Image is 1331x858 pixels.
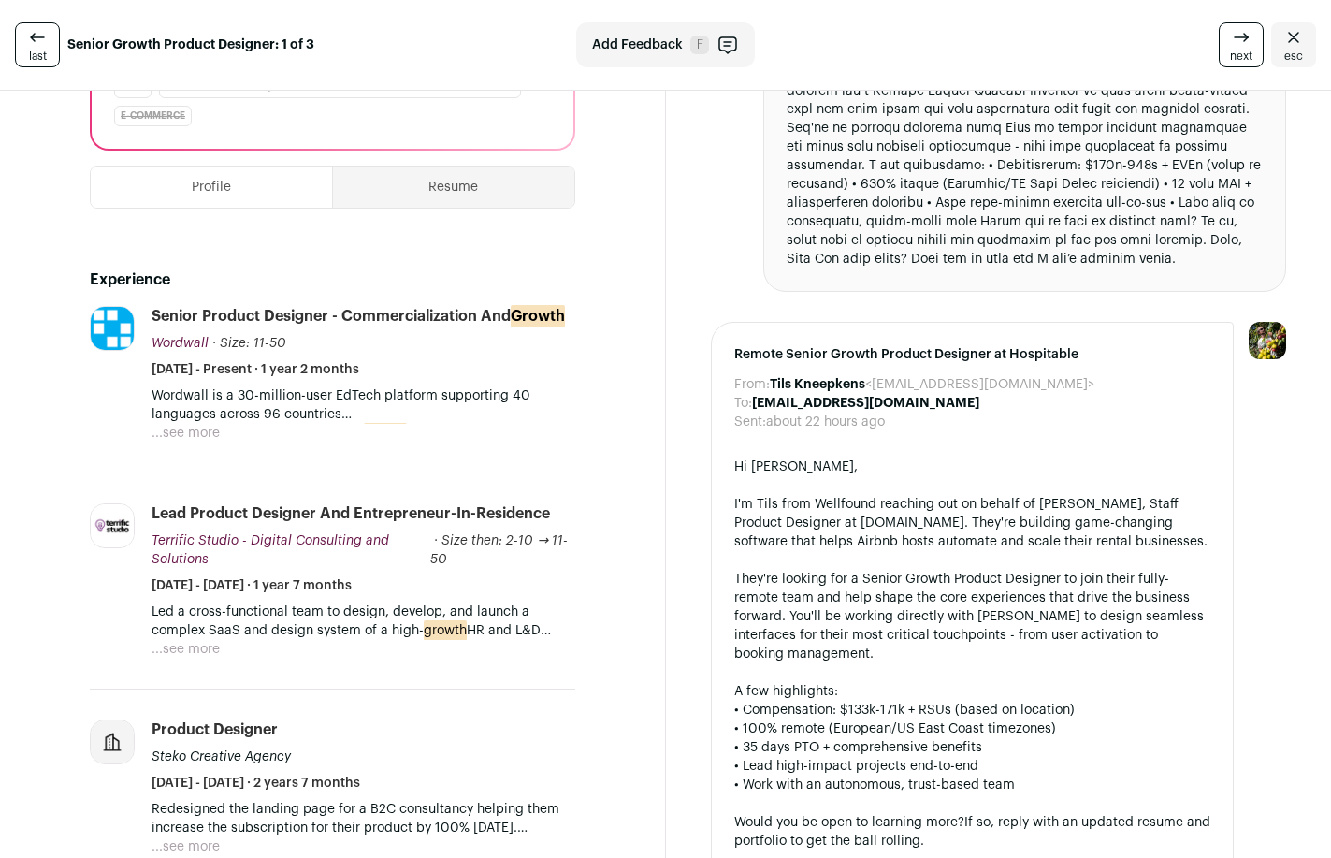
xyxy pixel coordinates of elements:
[690,36,709,54] span: F
[770,378,865,391] b: Tils Kneepkens
[734,720,1211,738] div: • 100% remote (European/US East Coast timezones)
[152,800,575,837] p: Redesigned the landing page for a B2C consultancy helping them increase the subscription for thei...
[152,720,278,740] div: Product Designer
[364,423,407,444] mark: growth
[592,36,683,54] span: Add Feedback
[152,576,352,595] span: [DATE] - [DATE] · 1 year 7 months
[770,375,1094,394] dd: <[EMAIL_ADDRESS][DOMAIN_NAME]>
[91,167,332,208] button: Profile
[152,424,220,443] button: ...see more
[212,337,286,350] span: · Size: 11-50
[734,813,1211,851] div: Would you be open to learning more?
[114,106,192,126] div: E-commerce
[152,534,389,566] span: Terrific Studio - Digital Consulting and Solutions
[430,534,568,566] span: · Size then: 2-10 → 11-50
[67,36,314,54] strong: Senior Growth Product Designer: 1 of 3
[152,386,575,424] p: Wordwall is a 30-million-user EdTech platform supporting 40 languages across 96 countries
[734,495,1211,551] div: I'm Tils from Wellfound reaching out on behalf of [PERSON_NAME], Staff Product Designer at [DOMAI...
[152,837,220,856] button: ...see more
[1284,49,1303,64] span: esc
[1219,22,1264,67] a: next
[91,720,134,763] img: company-logo-placeholder-414d4e2ec0e2ddebbe968bf319fdfe5acfe0c9b87f798d344e800bc9a89632a0.png
[734,816,1210,848] span: If so, reply with an updated resume and portfolio to get the ball rolling.
[734,682,1211,701] div: A few highlights:
[752,397,979,410] b: [EMAIL_ADDRESS][DOMAIN_NAME]
[333,167,573,208] button: Resume
[734,776,1211,794] div: • Work with an autonomous, trust-based team
[734,738,1211,757] div: • 35 days PTO + comprehensive benefits
[1249,322,1286,359] img: 6689865-medium_jpg
[734,458,1211,476] div: Hi [PERSON_NAME],
[734,394,752,413] dt: To:
[1271,22,1316,67] a: Close
[152,306,565,327] div: Senior Product Designer - Commercialization and
[734,570,1211,663] div: They're looking for a Senior Growth Product Designer to join their fully-remote team and help sha...
[152,750,291,763] span: Steko Creative Agency
[576,22,755,67] button: Add Feedback F
[152,603,575,640] p: Led a cross-functional team to design, develop, and launch a complex SaaS and design system of a ...
[511,305,565,327] mark: Growth
[152,774,360,793] span: [DATE] - [DATE] · 2 years 7 months
[734,375,770,394] dt: From:
[91,307,134,350] img: 4ad0a332ef2b1abc26bd5e35e73995585b4b4e63ea2f0ba1d469007a26dfd45a.png
[152,360,359,379] span: [DATE] - Present · 1 year 2 months
[15,22,60,67] a: last
[734,345,1211,364] span: Remote Senior Growth Product Designer at Hospitable
[424,620,467,641] mark: growth
[152,640,220,659] button: ...see more
[734,757,1211,776] div: • Lead high-impact projects end-to-end
[29,49,47,64] span: last
[734,701,1211,720] div: • Compensation: $133k-171k + RSUs (based on location)
[1230,49,1252,64] span: next
[90,269,575,291] h2: Experience
[734,413,766,431] dt: Sent:
[152,337,209,350] span: Wordwall
[91,504,134,547] img: b11ca11f236f7dbe8aa4315106a3f436734d52569551d087896c5ab021ad92bf.jpg
[152,503,550,524] div: Lead Product Designer and Entrepreneur-in-Residence
[766,413,885,431] dd: about 22 hours ago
